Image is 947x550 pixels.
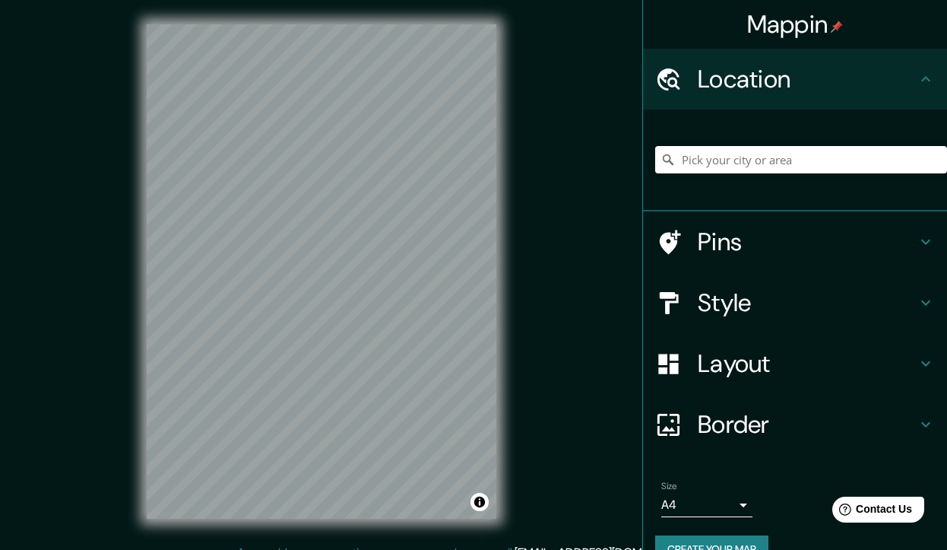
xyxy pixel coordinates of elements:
[698,227,917,257] h4: Pins
[643,272,947,333] div: Style
[643,211,947,272] div: Pins
[147,24,496,519] canvas: Map
[812,491,930,533] iframe: Help widget launcher
[698,409,917,440] h4: Border
[831,21,843,33] img: pin-icon.png
[643,394,947,455] div: Border
[698,288,917,318] h4: Style
[655,146,947,173] input: Pick your city or area
[747,9,844,40] h4: Mappin
[643,49,947,110] div: Location
[643,333,947,394] div: Layout
[470,493,489,511] button: Toggle attribution
[698,64,917,94] h4: Location
[661,480,677,493] label: Size
[698,348,917,379] h4: Layout
[661,493,752,517] div: A4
